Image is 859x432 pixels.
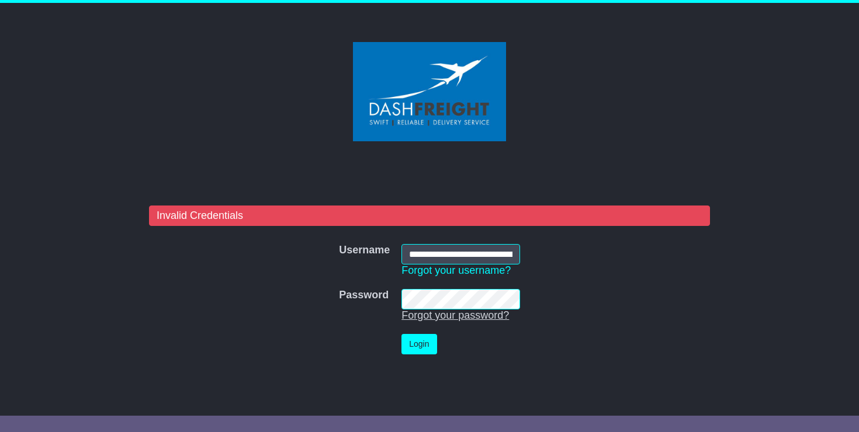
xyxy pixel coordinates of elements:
[401,309,509,321] a: Forgot your password?
[339,289,389,302] label: Password
[149,205,710,227] div: Invalid Credentials
[339,244,390,257] label: Username
[401,334,437,354] button: Login
[401,264,511,276] a: Forgot your username?
[353,42,506,141] img: Dash Freight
